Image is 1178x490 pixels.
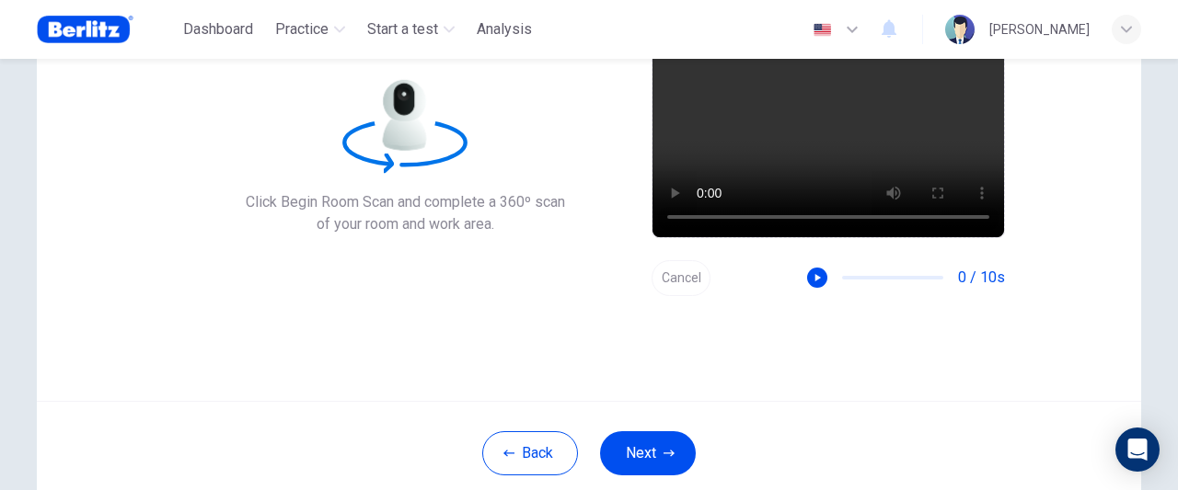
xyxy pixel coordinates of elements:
div: [PERSON_NAME] [989,18,1090,40]
img: Profile picture [945,15,975,44]
span: Dashboard [183,18,253,40]
span: Start a test [367,18,438,40]
span: Practice [275,18,329,40]
button: Cancel [652,260,710,296]
div: You need a license to access this content [469,13,539,46]
span: Click Begin Room Scan and complete a 360º scan [246,191,565,213]
img: en [811,23,834,37]
button: Back [482,431,578,475]
div: Open Intercom Messenger [1115,427,1160,472]
span: 0 / 10s [958,267,1005,289]
span: of your room and work area. [246,213,565,235]
button: Analysis [469,13,539,46]
button: Next [600,431,696,475]
span: Analysis [477,18,532,40]
img: Berlitz Brasil logo [37,11,133,48]
button: Start a test [360,13,462,46]
button: Practice [268,13,352,46]
button: Dashboard [176,13,260,46]
a: Berlitz Brasil logo [37,11,176,48]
